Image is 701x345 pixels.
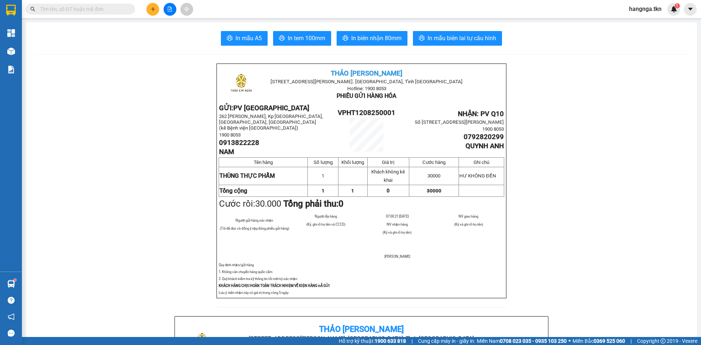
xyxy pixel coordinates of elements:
[219,132,241,138] span: 1900 8053
[235,218,273,222] span: Người gửi hàng xác nhận
[351,188,354,193] span: 1
[371,169,405,183] span: Khách không kê khai
[676,3,678,8] span: 1
[314,160,333,165] span: Số lượng
[219,114,323,131] span: 262 [PERSON_NAME], Kp [GEOGRAPHIC_DATA], [GEOGRAPHIC_DATA], [GEOGRAPHIC_DATA] (kế Bệnh viện [GEOG...
[422,160,445,165] span: Cước hàng
[418,337,475,345] span: Cung cấp máy in - giấy in:
[220,226,289,230] span: (Tôi đã đọc và đồng ý nộp đúng phiếu gửi hàng)
[219,148,234,156] span: NAM
[382,160,394,165] span: Giá trị
[8,297,15,304] span: question-circle
[255,199,281,209] span: 30.000
[7,66,15,73] img: solution-icon
[428,173,440,179] span: 30000
[631,337,632,345] span: |
[594,338,625,344] strong: 0369 525 060
[319,325,404,334] b: Thảo [PERSON_NAME]
[459,173,496,179] span: HƯ KHÔNG ĐỀN
[375,338,406,344] strong: 1900 633 818
[338,109,395,117] span: VPHT1208250001
[7,280,15,288] img: warehouse-icon
[235,34,262,43] span: In mẫu A5
[459,214,478,218] span: NV giao hàng
[243,334,480,343] li: [STREET_ADDRESS][PERSON_NAME]. [GEOGRAPHIC_DATA], Tỉnh [GEOGRAPHIC_DATA]
[419,35,425,42] span: printer
[219,187,247,194] strong: Tổng cộng
[30,7,35,12] span: search
[227,35,233,42] span: printer
[458,110,504,118] span: NHẬN: PV Q10
[384,254,410,258] span: [PERSON_NAME]
[454,222,483,226] span: (Ký và ghi rõ họ tên)
[180,3,193,16] button: aim
[164,3,176,16] button: file-add
[684,3,697,16] button: caret-down
[288,34,325,43] span: In tem 100mm
[331,69,402,77] span: THẢO [PERSON_NAME]
[219,291,288,295] span: Lưu ý: biên nhận này có giá trị trong vòng 5 ngày
[254,160,273,165] span: Tên hàng
[7,29,15,37] img: dashboard-icon
[387,222,408,226] span: NV nhận hàng
[233,104,309,112] span: PV [GEOGRAPHIC_DATA]
[14,279,16,281] sup: 1
[660,338,666,344] span: copyright
[221,31,268,46] button: printerIn mẫu A5
[6,5,16,16] img: logo-vxr
[500,338,567,344] strong: 0708 023 035 - 0935 103 250
[219,139,259,147] span: 0913822228
[306,222,345,226] span: (Ký, ghi rõ họ tên và CCCD)
[283,199,344,209] strong: Tổng phải thu:
[337,92,397,99] span: PHIẾU GỬI HÀNG HÓA
[411,337,413,345] span: |
[347,86,386,91] span: Hotline: 1900 8053
[568,340,571,342] span: ⚪️
[339,337,406,345] span: Hỗ trợ kỹ thuật:
[146,3,159,16] button: plus
[219,270,272,274] span: 1. Không vân chuyển hàng quốc cấm
[675,3,680,8] sup: 1
[219,263,254,267] span: Quy định nhận/gửi hàng
[219,284,330,288] strong: KHÁCH HÀNG CHỊU HOÀN TOÀN TRÁCH NHIỆM VỀ KIỆN HÀNG ĐÃ GỬI
[184,7,189,12] span: aim
[572,337,625,345] span: Miền Bắc
[271,79,463,84] span: [STREET_ADDRESS][PERSON_NAME]. [GEOGRAPHIC_DATA], Tỉnh [GEOGRAPHIC_DATA]
[315,214,337,218] span: Người lấy hàng
[150,7,156,12] span: plus
[219,172,275,179] span: THÙNG THỰC PHẨM
[7,47,15,55] img: warehouse-icon
[383,230,411,234] span: (Ký và ghi rõ họ tên)
[219,104,309,112] strong: GỬI:
[387,188,390,193] span: 0
[40,5,126,13] input: Tìm tên, số ĐT hoặc mã đơn
[474,160,489,165] span: Ghi chú
[8,330,15,337] span: message
[464,133,504,141] span: 0792820299
[477,337,567,345] span: Miền Nam
[167,7,172,12] span: file-add
[428,34,496,43] span: In mẫu biên lai tự cấu hình
[322,188,325,193] span: 1
[415,119,504,125] span: Số [STREET_ADDRESS][PERSON_NAME]
[273,31,331,46] button: printerIn tem 100mm
[427,188,441,193] span: 30000
[351,34,402,43] span: In biên nhận 80mm
[223,66,259,102] img: logo
[466,142,504,150] span: QUYNH ANH
[322,173,324,179] span: 1
[386,214,409,218] span: 07:00:21 [DATE]
[219,277,297,281] span: 2. Quý khách kiểm tra kỹ thông tin rồi mới ký xác nhận
[482,126,504,132] span: 1900 8053
[413,31,502,46] button: printerIn mẫu biên lai tự cấu hình
[341,160,364,165] span: Khối lượng
[687,6,694,12] span: caret-down
[337,31,407,46] button: printerIn biên nhận 80mm
[342,35,348,42] span: printer
[671,6,677,12] img: icon-new-feature
[338,199,344,209] span: 0
[623,4,667,14] span: hangnga.tkn
[219,199,344,209] span: Cước rồi:
[8,313,15,320] span: notification
[279,35,285,42] span: printer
